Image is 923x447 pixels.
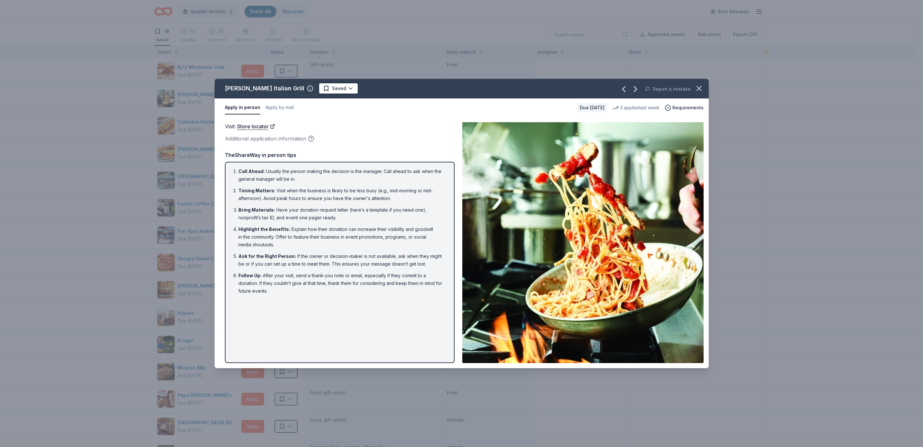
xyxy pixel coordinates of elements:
[672,104,704,112] span: Requirements
[238,188,275,193] span: Timing Matters :
[225,134,455,143] div: Additional application information
[225,122,455,131] div: Visit :
[238,206,445,222] li: Have your donation request letter (here’s a template if you need one), nonprofit’s tax ID, and ev...
[238,272,445,295] li: After your visit, send a thank-you note or email, especially if they commit to a donation. If the...
[237,122,275,131] a: Store locator
[238,187,445,202] li: Visit when the business is likely to be less busy (e.g., mid-morning or mid-afternoon). Avoid pea...
[238,169,265,174] span: Call Ahead :
[332,85,346,92] span: Saved
[238,207,275,213] span: Bring Materials :
[612,104,660,112] div: 3 applies last week
[577,103,607,112] div: Due [DATE]
[238,253,296,259] span: Ask for the Right Person :
[318,83,358,94] button: Saved
[238,226,290,232] span: Highlight the Benefits :
[238,168,445,183] li: Usually the person making the decision is the manager. Call ahead to ask when the general manager...
[238,252,445,268] li: If the owner or decision-maker is not available, ask when they might be or if you can set up a ti...
[238,273,262,278] span: Follow Up :
[225,83,304,94] div: [PERSON_NAME] Italian Grill
[238,225,445,249] li: Explain how their donation can increase their visibility and goodwill in the community. Offer to ...
[225,101,260,114] button: Apply in person
[462,122,704,363] img: Image for Carrabba's Italian Grill
[265,101,294,114] button: Apply by mail
[225,151,455,159] div: TheShareWay in person tips
[665,104,704,112] button: Requirements
[645,85,691,93] button: Report a mistake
